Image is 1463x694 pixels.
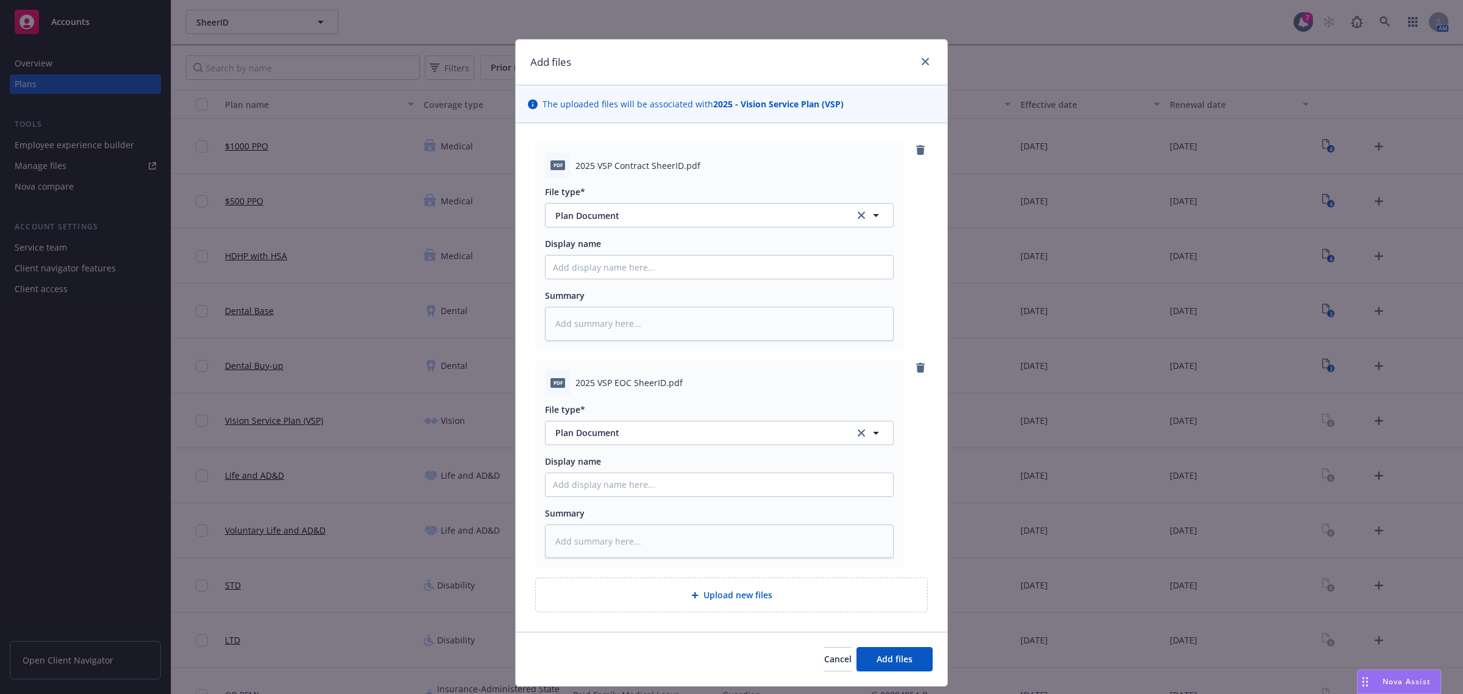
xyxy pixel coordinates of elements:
[575,159,700,172] span: 2025 VSP Contract SheerID.pdf
[1357,670,1441,694] button: Nova Assist
[535,578,928,612] div: Upload new files
[555,426,838,439] span: Plan Document
[1383,676,1431,687] span: Nova Assist
[703,588,772,601] span: Upload new files
[854,208,869,223] a: clear selection
[550,160,565,170] span: pdf
[575,376,683,389] span: 2025 VSP EOC SheerID.pdf
[713,98,844,110] strong: 2025 - Vision Service Plan (VSP)
[545,507,585,519] span: Summary
[543,98,844,110] span: The uploaded files will be associated with
[555,209,838,222] span: Plan Document
[913,143,928,157] a: remove
[546,473,893,496] input: Add display name here...
[918,54,933,69] a: close
[1358,670,1373,693] div: Drag to move
[545,456,601,467] span: Display name
[545,203,894,227] button: Plan Documentclear selection
[545,238,601,249] span: Display name
[546,256,893,279] input: Add display name here...
[545,421,894,445] button: Plan Documentclear selection
[545,186,585,198] span: File type*
[856,647,933,671] button: Add files
[530,54,571,70] h1: Add files
[550,378,565,387] span: pdf
[545,404,585,415] span: File type*
[877,653,913,665] span: Add files
[545,290,585,301] span: Summary
[854,426,869,440] a: clear selection
[824,647,852,671] button: Cancel
[913,360,928,375] a: remove
[824,653,852,665] span: Cancel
